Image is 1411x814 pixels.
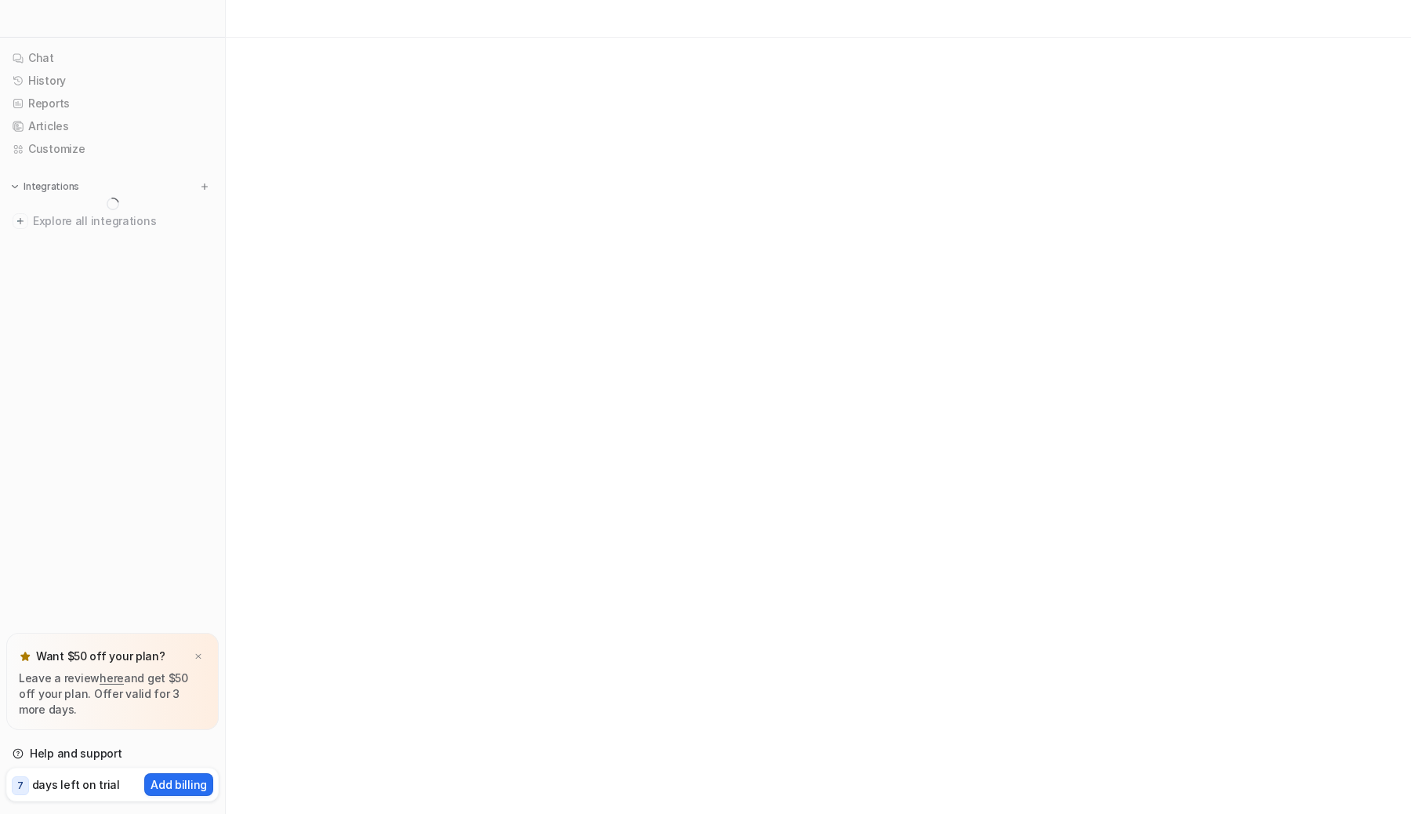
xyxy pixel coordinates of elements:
p: Add billing [151,776,207,793]
img: star [19,650,31,663]
a: here [100,671,124,685]
a: Customize [6,138,219,160]
p: Leave a review and get $50 off your plan. Offer valid for 3 more days. [19,670,206,718]
p: days left on trial [32,776,120,793]
img: x [194,652,203,662]
img: expand menu [9,181,20,192]
p: Integrations [24,180,79,193]
a: History [6,70,219,92]
p: 7 [17,779,24,793]
a: Chat [6,47,219,69]
span: Explore all integrations [33,209,212,234]
a: Help and support [6,743,219,765]
img: menu_add.svg [199,181,210,192]
button: Add billing [144,773,213,796]
a: Articles [6,115,219,137]
a: Explore all integrations [6,210,219,232]
p: Want $50 off your plan? [36,649,165,664]
img: explore all integrations [13,213,28,229]
button: Integrations [6,179,84,194]
a: Reports [6,93,219,114]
